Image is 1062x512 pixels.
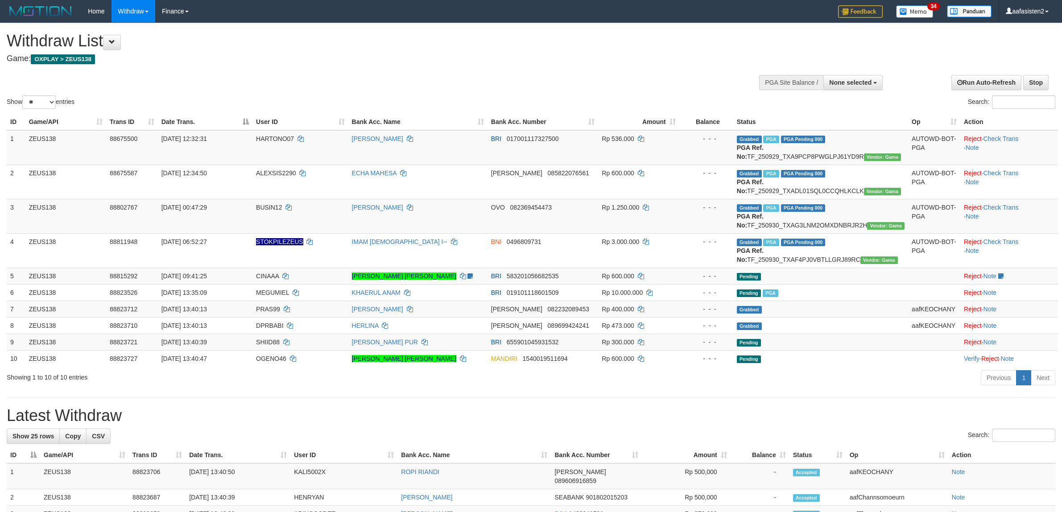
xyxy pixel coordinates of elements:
span: Vendor URL: https://trx31.1velocity.biz [860,256,898,264]
span: Grabbed [737,170,762,178]
th: Amount: activate to sort column ascending [642,447,731,463]
span: BRI [491,273,501,280]
td: aafKEOCHANY [846,463,948,489]
th: ID: activate to sort column descending [7,447,40,463]
div: - - - [683,288,730,297]
span: Copy [65,433,81,440]
img: panduan.png [947,5,992,17]
span: [DATE] 12:32:31 [161,135,207,142]
span: None selected [829,79,872,86]
a: Note [983,289,997,296]
td: Rp 500,000 [642,463,731,489]
span: Copy 655901045931532 to clipboard [507,339,559,346]
a: Check Trans [983,169,1019,177]
a: Check Trans [983,238,1019,245]
span: Rp 600.000 [602,169,634,177]
span: BRI [491,289,501,296]
td: AUTOWD-BOT-PGA [908,233,960,268]
td: ZEUS138 [25,268,106,284]
td: AUTOWD-BOT-PGA [908,165,960,199]
span: Copy 1540019511694 to clipboard [523,355,568,362]
td: 8 [7,317,25,334]
span: [PERSON_NAME] [491,306,542,313]
span: Rp 10.000.000 [602,289,643,296]
a: 1 [1016,370,1031,385]
span: Pending [737,273,761,281]
td: AUTOWD-BOT-PGA [908,130,960,165]
div: - - - [683,134,730,143]
span: Rp 300.000 [602,339,634,346]
span: PGA Pending [781,136,826,143]
span: 34 [927,2,939,10]
label: Search: [968,429,1055,442]
div: - - - [683,169,730,178]
th: Action [948,447,1055,463]
span: Grabbed [737,306,762,314]
span: Copy 082369454473 to clipboard [510,204,552,211]
td: · · [960,199,1058,233]
td: TF_250929_TXADL01SQL0CCQHLKCLK [733,165,908,199]
td: · · [960,233,1058,268]
td: aafChannsomoeurn [846,489,948,506]
span: 88823710 [110,322,137,329]
span: [DATE] 06:52:27 [161,238,207,245]
a: Run Auto-Refresh [951,75,1021,90]
span: [DATE] 13:40:39 [161,339,207,346]
a: Copy [59,429,87,444]
a: [PERSON_NAME] [352,204,403,211]
span: 88675500 [110,135,137,142]
span: [DATE] 09:41:25 [161,273,207,280]
th: Date Trans.: activate to sort column descending [158,114,252,130]
td: Rp 500,000 [642,489,731,506]
a: Note [983,306,997,313]
td: ZEUS138 [25,130,106,165]
td: ZEUS138 [25,334,106,350]
span: Rp 536.000 [602,135,634,142]
div: PGA Site Balance / [759,75,823,90]
td: · [960,317,1058,334]
div: - - - [683,354,730,363]
th: Bank Acc. Name: activate to sort column ascending [397,447,551,463]
td: TF_250929_TXA9PCP8PWGLPJ61YD9R [733,130,908,165]
a: Note [966,247,979,254]
a: Note [966,178,979,186]
th: Amount: activate to sort column ascending [598,114,679,130]
label: Show entries [7,95,74,109]
span: 88802767 [110,204,137,211]
a: Next [1031,370,1055,385]
a: HERLINA [352,322,379,329]
a: KHAERUL ANAM [352,289,401,296]
b: PGA Ref. No: [737,247,764,263]
td: ZEUS138 [25,350,106,367]
b: PGA Ref. No: [737,213,764,229]
span: MEGUMIEL [256,289,289,296]
span: HARTONO07 [256,135,294,142]
span: Grabbed [737,204,762,212]
select: Showentries [22,95,56,109]
span: 88823526 [110,289,137,296]
span: SEABANK [554,494,584,501]
div: - - - [683,305,730,314]
th: ID [7,114,25,130]
td: · [960,301,1058,317]
div: - - - [683,272,730,281]
td: 10 [7,350,25,367]
a: Note [952,468,965,475]
a: IMAM [DEMOGRAPHIC_DATA] I-- [352,238,447,245]
a: Reject [964,306,982,313]
span: 88815292 [110,273,137,280]
span: Marked by aafsreyleap [763,239,779,246]
td: · [960,268,1058,284]
a: [PERSON_NAME] PUR [352,339,418,346]
span: Rp 473.000 [602,322,634,329]
span: Marked by aafsreyleap [763,204,779,212]
th: Op: activate to sort column ascending [846,447,948,463]
td: 2 [7,165,25,199]
input: Search: [992,429,1055,442]
span: Marked by aafchomsokheang [763,289,778,297]
h4: Game: [7,54,699,63]
span: Rp 3.000.000 [602,238,639,245]
a: Note [983,273,997,280]
a: [PERSON_NAME] [PERSON_NAME] [352,273,456,280]
span: [DATE] 13:40:47 [161,355,207,362]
